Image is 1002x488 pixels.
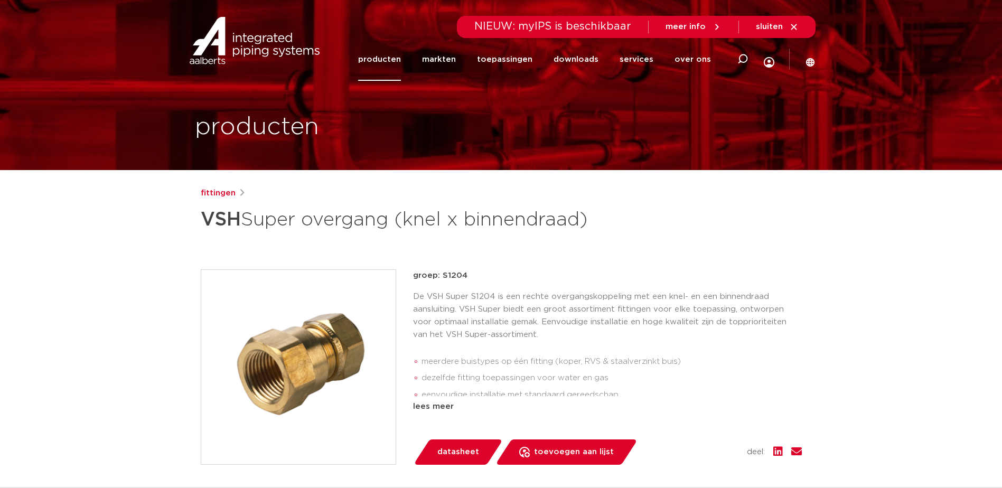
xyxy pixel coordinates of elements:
[666,22,722,32] a: meer info
[201,270,396,464] img: Product Image for VSH Super overgang (knel x binnendraad)
[474,21,631,32] span: NIEUW: myIPS is beschikbaar
[422,353,802,370] li: meerdere buistypes op één fitting (koper, RVS & staalverzinkt buis)
[675,38,711,81] a: over ons
[413,439,503,465] a: datasheet
[358,38,711,81] nav: Menu
[413,269,802,282] p: groep: S1204
[358,38,401,81] a: producten
[201,210,241,229] strong: VSH
[747,446,765,458] span: deel:
[554,38,598,81] a: downloads
[620,38,653,81] a: services
[477,38,532,81] a: toepassingen
[201,204,597,236] h1: Super overgang (knel x binnendraad)
[756,22,799,32] a: sluiten
[422,370,802,387] li: dezelfde fitting toepassingen voor water en gas
[195,110,319,144] h1: producten
[413,400,802,413] div: lees meer
[756,23,783,31] span: sluiten
[666,23,706,31] span: meer info
[437,444,479,461] span: datasheet
[534,444,614,461] span: toevoegen aan lijst
[413,290,802,341] p: De VSH Super S1204 is een rechte overgangskoppeling met een knel- en een binnendraad aansluiting....
[422,387,802,403] li: eenvoudige installatie met standaard gereedschap
[422,38,456,81] a: markten
[201,187,236,200] a: fittingen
